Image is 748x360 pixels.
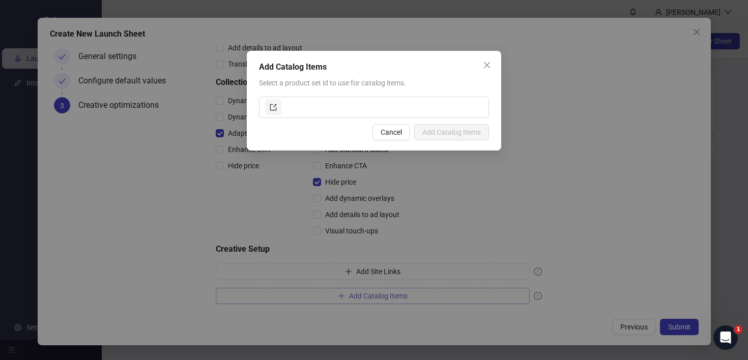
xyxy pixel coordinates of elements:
button: Add Catalog Items [414,124,489,140]
span: 1 [734,325,742,334]
span: Select a product set id to use for catalog items. [259,79,406,87]
iframe: Intercom live chat [713,325,738,350]
button: Close [479,57,495,73]
span: close [483,61,491,69]
span: export [270,104,277,111]
button: Cancel [372,124,410,140]
span: Cancel [381,128,402,136]
div: Add Catalog Items [259,61,489,73]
